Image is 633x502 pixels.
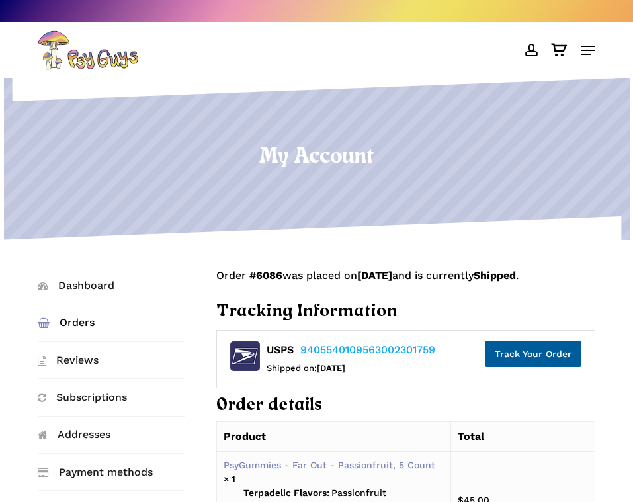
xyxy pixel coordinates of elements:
div: Shipped on: [267,359,435,378]
h2: Tracking Information [216,301,595,323]
a: Payment methods [38,454,185,490]
strong: [DATE] [317,363,345,373]
a: Subscriptions [38,379,185,415]
h2: Order details [216,395,595,417]
mark: Shipped [474,269,516,282]
a: Reviews [38,342,185,378]
a: Addresses [38,417,185,453]
mark: 6086 [256,269,282,282]
a: Orders [38,304,185,341]
a: PsyGummies - Far Out - Passionfruit, 5 Count [224,460,435,470]
a: Cart [544,30,574,70]
a: Navigation Menu [581,44,595,57]
img: PsyGuys [38,30,138,70]
a: 9405540109563002301759 [300,343,435,356]
th: Product [216,422,450,452]
strong: Terpadelic Flavors: [243,486,329,500]
mark: [DATE] [357,269,392,282]
a: Track Your Order [485,341,581,367]
img: usps.png [230,341,260,371]
strong: USPS [267,343,294,356]
strong: × 1 [224,474,235,484]
p: Order # was placed on and is currently . [216,267,595,301]
a: Dashboard [38,267,185,304]
th: Total [450,422,595,452]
